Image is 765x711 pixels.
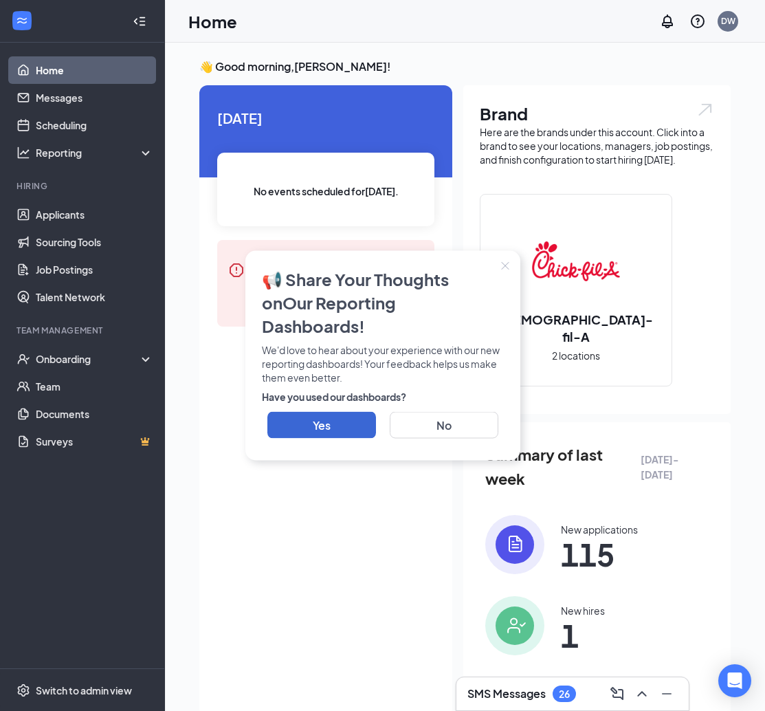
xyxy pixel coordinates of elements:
[36,352,142,366] div: Onboarding
[561,604,605,617] div: New hires
[606,683,628,705] button: ComposeMessage
[656,683,678,705] button: Minimize
[485,443,641,490] span: Summary of last week
[467,686,546,701] h3: SMS Messages
[36,428,153,455] a: SurveysCrown
[36,84,153,111] a: Messages
[36,683,132,697] div: Switch to admin view
[721,15,735,27] div: DW
[36,373,153,400] a: Team
[199,59,731,74] h3: 👋 Good morning, [PERSON_NAME] !
[561,623,605,648] span: 1
[16,352,30,366] svg: UserCheck
[609,686,625,702] svg: ComposeMessage
[36,283,153,311] a: Talent Network
[15,14,29,28] svg: WorkstreamLogo
[634,686,650,702] svg: ChevronUp
[188,10,237,33] h1: Home
[485,596,544,655] img: icon
[133,14,146,28] svg: Collapse
[36,111,153,139] a: Scheduling
[532,217,620,305] img: Chick-fil-A
[480,125,714,166] div: Here are the brands under this account. Click into a brand to see your locations, managers, job p...
[561,542,638,567] span: 115
[480,102,714,125] h1: Brand
[16,180,151,192] div: Hiring
[689,13,706,30] svg: QuestionInfo
[552,348,600,363] span: 2 locations
[36,400,153,428] a: Documents
[480,311,672,345] h2: [DEMOGRAPHIC_DATA]-fil-A
[659,13,676,30] svg: Notifications
[658,686,675,702] svg: Minimize
[16,683,30,697] svg: Settings
[16,325,151,336] div: Team Management
[36,256,153,283] a: Job Postings
[559,688,570,700] div: 26
[36,146,154,160] div: Reporting
[217,107,434,129] span: [DATE]
[36,201,153,228] a: Applicants
[641,452,709,482] span: [DATE] - [DATE]
[561,523,638,536] div: New applications
[631,683,653,705] button: ChevronUp
[485,515,544,574] img: icon
[36,56,153,84] a: Home
[254,184,399,199] span: No events scheduled for [DATE] .
[718,664,751,697] div: Open Intercom Messenger
[16,146,30,160] svg: Analysis
[228,262,245,278] svg: Error
[36,228,153,256] a: Sourcing Tools
[696,102,714,118] img: open.6027fd2a22e1237b5b06.svg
